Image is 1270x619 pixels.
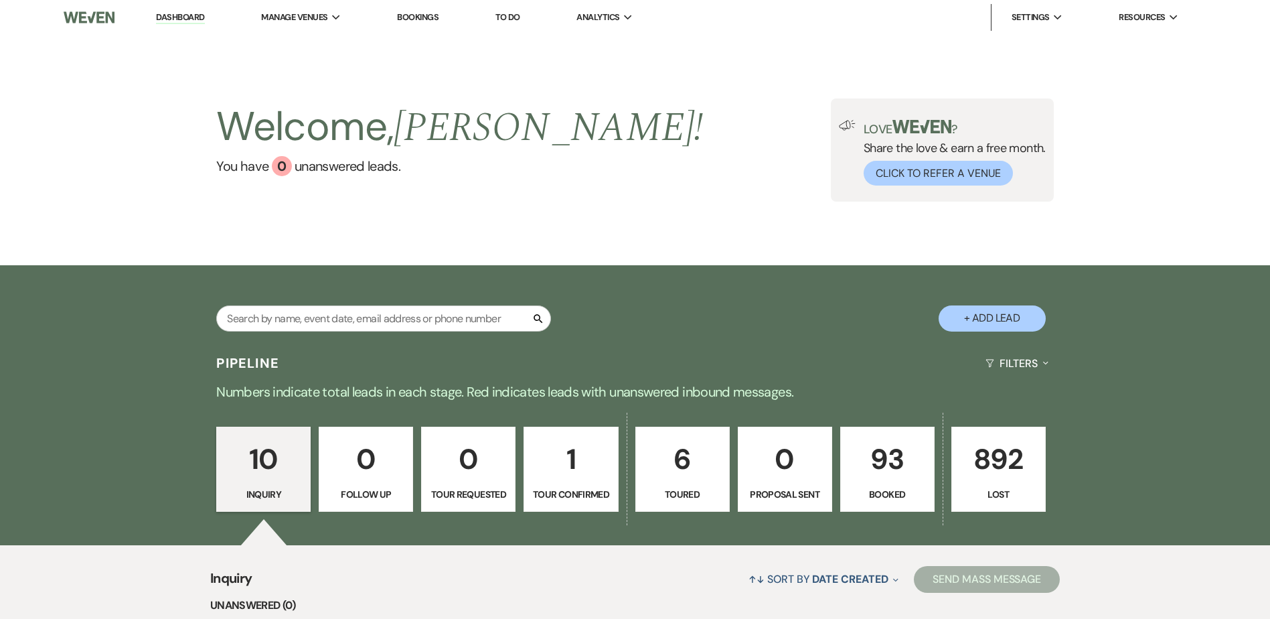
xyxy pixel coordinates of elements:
[892,120,952,133] img: weven-logo-green.svg
[748,572,765,586] span: ↑↓
[980,346,1053,381] button: Filters
[864,161,1013,186] button: Click to Refer a Venue
[64,3,114,31] img: Weven Logo
[327,487,404,502] p: Follow Up
[327,437,404,482] p: 0
[156,11,204,24] a: Dashboard
[397,11,439,23] a: Bookings
[1012,11,1050,24] span: Settings
[272,156,292,176] div: 0
[225,487,302,502] p: Inquiry
[856,120,1046,186] div: Share the love & earn a free month.
[421,427,515,512] a: 0Tour Requested
[495,11,520,23] a: To Do
[210,568,252,597] span: Inquiry
[746,487,823,502] p: Proposal Sent
[210,597,1060,614] li: Unanswered (0)
[216,427,311,512] a: 10Inquiry
[635,427,730,512] a: 6Toured
[849,487,926,502] p: Booked
[644,487,721,502] p: Toured
[839,120,856,131] img: loud-speaker-illustration.svg
[576,11,619,24] span: Analytics
[532,437,609,482] p: 1
[216,98,703,156] h2: Welcome,
[849,437,926,482] p: 93
[746,437,823,482] p: 0
[864,120,1046,135] p: Love ?
[738,427,832,512] a: 0Proposal Sent
[153,381,1117,403] p: Numbers indicate total leads in each stage. Red indicates leads with unanswered inbound messages.
[532,487,609,502] p: Tour Confirmed
[644,437,721,482] p: 6
[743,561,904,597] button: Sort By Date Created
[939,305,1046,332] button: + Add Lead
[216,156,703,176] a: You have 0 unanswered leads.
[261,11,327,24] span: Manage Venues
[960,487,1037,502] p: Lost
[960,437,1037,482] p: 892
[216,305,551,332] input: Search by name, event date, email address or phone number
[319,427,413,512] a: 0Follow Up
[225,437,302,482] p: 10
[1119,11,1165,24] span: Resources
[430,437,507,482] p: 0
[430,487,507,502] p: Tour Requested
[951,427,1046,512] a: 892Lost
[216,354,279,372] h3: Pipeline
[812,572,888,586] span: Date Created
[394,97,703,159] span: [PERSON_NAME] !
[524,427,618,512] a: 1Tour Confirmed
[840,427,935,512] a: 93Booked
[914,566,1060,593] button: Send Mass Message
